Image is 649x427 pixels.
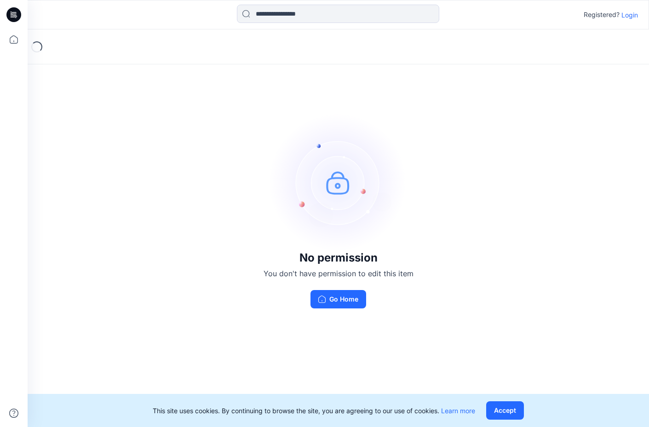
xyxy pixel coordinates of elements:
[310,290,366,308] button: Go Home
[270,114,408,251] img: no-perm.svg
[264,268,414,279] p: You don't have permission to edit this item
[441,407,475,415] a: Learn more
[486,401,524,420] button: Accept
[621,10,638,20] p: Login
[584,9,620,20] p: Registered?
[264,251,414,264] h3: No permission
[153,406,475,416] p: This site uses cookies. By continuing to browse the site, you are agreeing to our use of cookies.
